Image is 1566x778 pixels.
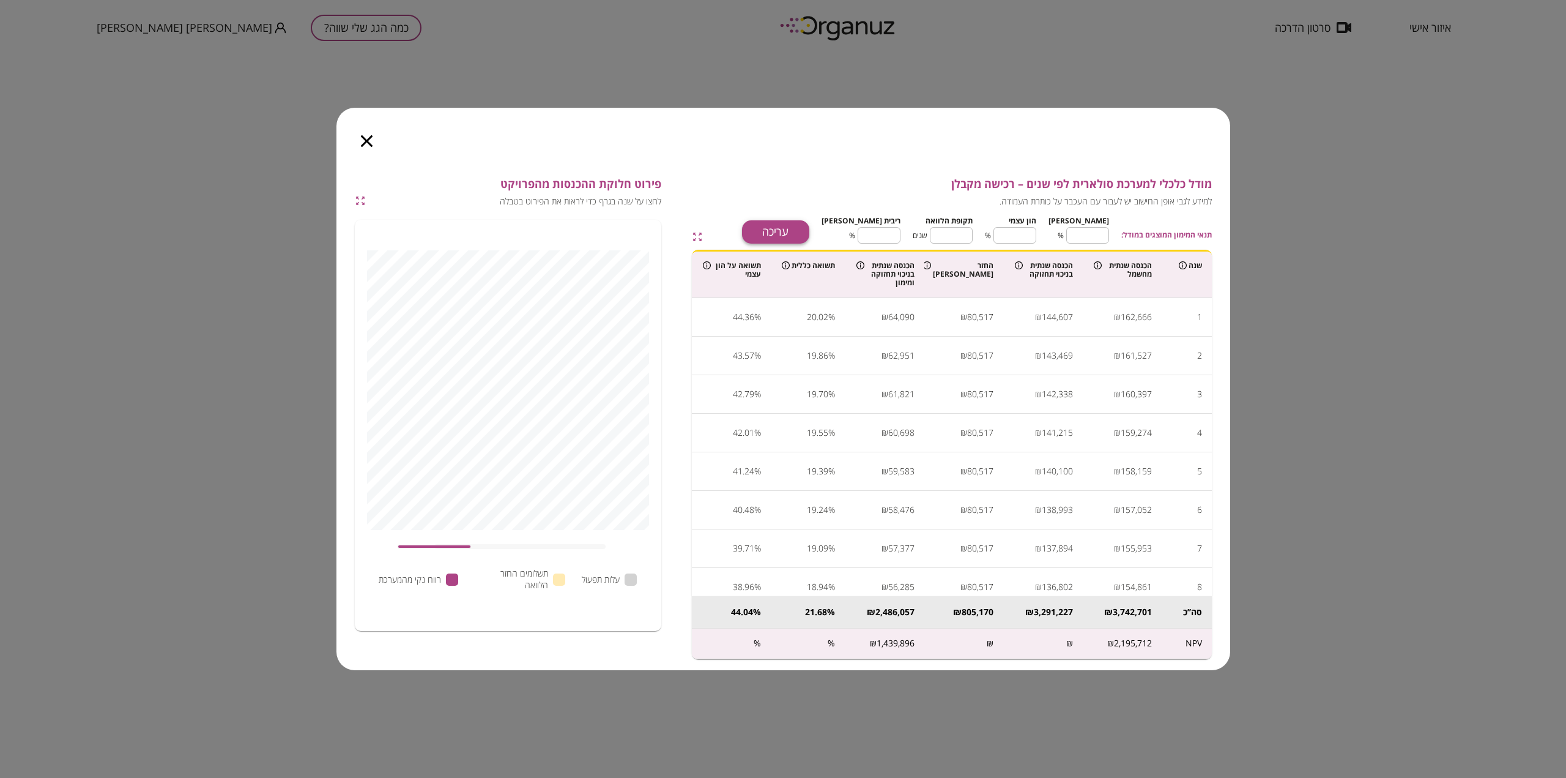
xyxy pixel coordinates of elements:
div: 4 [1197,424,1202,442]
div: 64,090 [888,308,915,326]
span: עלות תפעול [582,574,620,586]
div: 80,517 [967,308,993,326]
div: % [828,638,835,649]
div: 137,894 [1042,539,1073,558]
div: 3,742,701 [1113,606,1152,618]
div: ₪ [881,424,888,442]
div: ₪ [953,606,962,618]
div: 62,951 [888,346,915,365]
div: ₪ [1114,308,1121,326]
div: 41.24 [733,462,754,481]
div: הכנסה שנתית בניכוי תחזוקה [1015,261,1073,279]
div: 143,469 [1042,346,1073,365]
div: % [754,501,761,519]
div: ₪ [1114,578,1121,596]
div: 157,052 [1121,501,1152,519]
div: % [828,578,835,596]
div: ₪ [1114,424,1121,442]
div: 57,377 [888,539,915,558]
div: % [828,385,835,403]
div: ₪ [1114,385,1121,403]
div: 805,170 [962,606,993,618]
div: ₪ [960,385,967,403]
div: ₪ [960,578,967,596]
div: 44.04 [731,606,753,618]
div: הכנסה שנתית בניכוי תחזוקה ומימון [856,261,915,288]
div: ₪ [881,539,888,558]
div: 160,397 [1121,385,1152,403]
div: 154,861 [1121,578,1152,596]
div: 20.02 [807,308,828,326]
div: 59,583 [888,462,915,481]
div: % [754,346,761,365]
div: ₪ [867,606,875,618]
div: 80,517 [967,501,993,519]
div: 2 [1197,346,1202,365]
div: ₪ [1114,501,1121,519]
div: 80,517 [967,578,993,596]
div: % [754,308,761,326]
div: ₪ [1035,462,1042,481]
div: ₪ [1114,539,1121,558]
div: ₪ [960,346,967,365]
div: 60,698 [888,424,915,442]
div: 19.09 [807,539,828,558]
div: % [754,462,761,481]
span: למידע לגבי אופן החישוב יש לעבור עם העכבר על כותרת העמודה. [718,196,1212,208]
div: 155,953 [1121,539,1152,558]
div: ₪ [1035,385,1042,403]
div: 3 [1197,385,1202,403]
div: 140,100 [1042,462,1073,481]
div: 1,439,896 [877,638,915,649]
div: % [827,606,835,618]
div: 42.79 [733,385,754,403]
div: 19.39 [807,462,828,481]
span: [PERSON_NAME] [1048,215,1109,226]
div: 40.48 [733,501,754,519]
div: ₪ [1107,638,1114,649]
div: ₪ [960,539,967,558]
div: שנה [1171,261,1202,270]
div: % [828,462,835,481]
div: NPV [1186,638,1202,649]
div: 3,291,227 [1034,606,1073,618]
span: % [849,230,855,241]
div: % [754,385,761,403]
div: ₪ [881,385,888,403]
div: 6 [1197,501,1202,519]
span: שנים [913,230,927,241]
div: ₪ [870,638,877,649]
span: תקופת הלוואה [926,215,973,226]
div: ₪ [960,424,967,442]
div: ₪ [1035,308,1042,326]
div: 80,517 [967,346,993,365]
div: ₪ [1035,539,1042,558]
span: % [1058,230,1064,241]
div: % [754,539,761,558]
div: ₪ [1114,462,1121,481]
div: 56,285 [888,578,915,596]
div: ₪ [1035,346,1042,365]
div: % [828,346,835,365]
div: % [828,539,835,558]
div: ₪ [881,308,888,326]
div: 38.96 [733,578,754,596]
div: % [828,424,835,442]
span: תנאי המימון המוצגים במודל: [1121,229,1212,241]
span: פירוט חלוקת ההכנסות מהפרויקט [370,178,661,191]
div: ₪ [960,501,967,519]
div: % [828,501,835,519]
div: 136,802 [1042,578,1073,596]
div: % [754,578,761,596]
span: רווח נקי מהמערכת [379,574,441,586]
div: 161,527 [1121,346,1152,365]
div: 141,215 [1042,424,1073,442]
div: ₪ [1035,578,1042,596]
div: תשואה כללית [781,261,835,270]
div: 2,195,712 [1114,638,1152,649]
div: 7 [1197,539,1202,558]
div: 61,821 [888,385,915,403]
div: 159,274 [1121,424,1152,442]
div: 18.94 [807,578,828,596]
div: ₪ [881,578,888,596]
